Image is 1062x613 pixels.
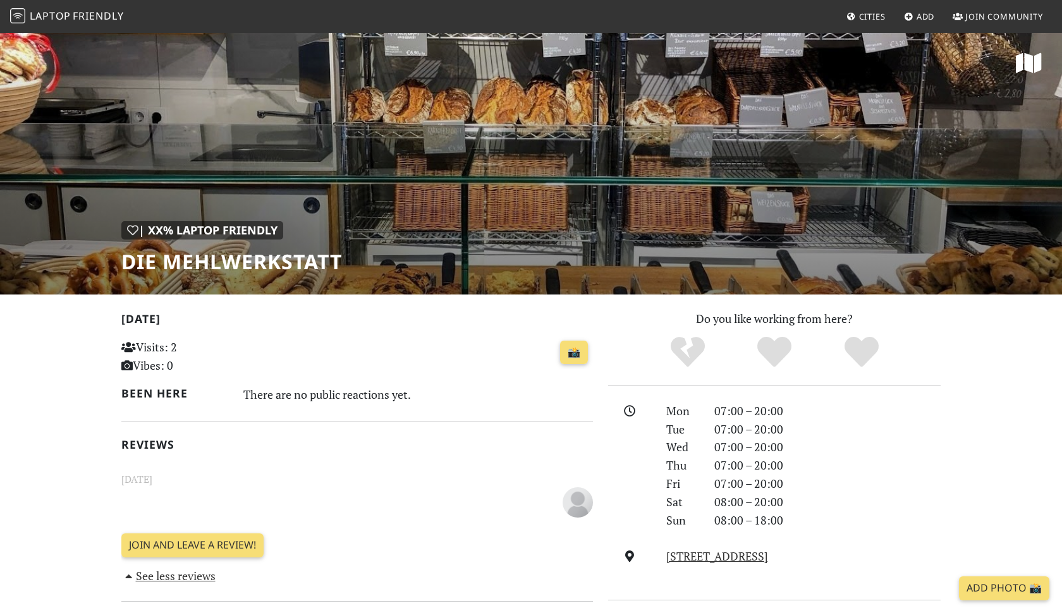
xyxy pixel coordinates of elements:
[818,335,905,370] div: Definitely!
[707,511,948,530] div: 08:00 – 18:00
[666,549,768,564] a: [STREET_ADDRESS]
[731,335,818,370] div: Yes
[707,456,948,475] div: 07:00 – 20:00
[10,8,25,23] img: LaptopFriendly
[899,5,940,28] a: Add
[73,9,123,23] span: Friendly
[659,420,707,439] div: Tue
[948,5,1048,28] a: Join Community
[121,387,228,400] h2: Been here
[121,533,264,557] a: Join and leave a review!
[707,420,948,439] div: 07:00 – 20:00
[121,438,593,451] h2: Reviews
[959,576,1049,600] a: Add Photo 📸
[707,475,948,493] div: 07:00 – 20:00
[114,471,601,487] small: [DATE]
[121,568,216,583] a: See less reviews
[121,312,593,331] h2: [DATE]
[10,6,124,28] a: LaptopFriendly LaptopFriendly
[917,11,935,22] span: Add
[121,250,342,274] h1: Die Mehlwerkstatt
[659,402,707,420] div: Mon
[563,494,593,509] span: Anonymous
[707,493,948,511] div: 08:00 – 20:00
[644,335,731,370] div: No
[707,402,948,420] div: 07:00 – 20:00
[30,9,71,23] span: Laptop
[707,438,948,456] div: 07:00 – 20:00
[841,5,891,28] a: Cities
[121,338,269,375] p: Visits: 2 Vibes: 0
[659,493,707,511] div: Sat
[563,487,593,518] img: blank-535327c66bd565773addf3077783bbfce4b00ec00e9fd257753287c682c7fa38.png
[121,221,283,240] div: | XX% Laptop Friendly
[859,11,886,22] span: Cities
[560,341,588,365] a: 📸
[659,475,707,493] div: Fri
[659,438,707,456] div: Wed
[608,310,941,328] p: Do you like working from here?
[243,384,594,404] div: There are no public reactions yet.
[659,456,707,475] div: Thu
[659,511,707,530] div: Sun
[965,11,1043,22] span: Join Community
